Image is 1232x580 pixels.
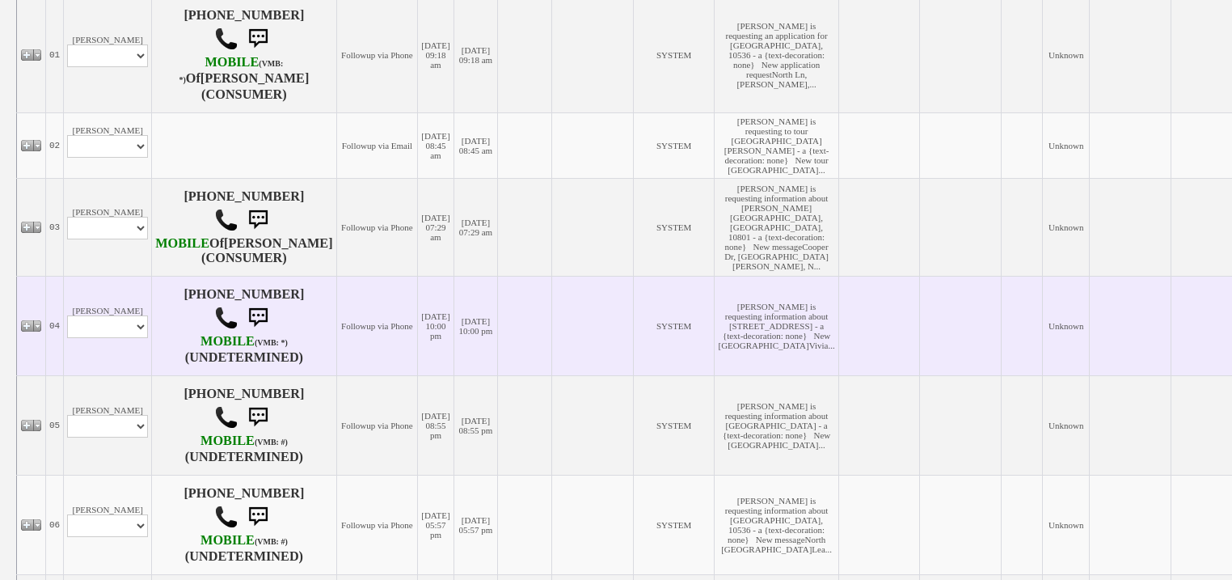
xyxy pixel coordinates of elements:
td: [DATE] 05:57 pm [454,475,498,574]
img: sms.png [242,204,274,236]
td: 04 [46,276,64,375]
b: Verizon Wireless [200,334,288,349]
font: MOBILE [200,334,255,349]
h4: [PHONE_NUMBER] (UNDETERMINED) [155,287,332,365]
td: Unknown [1043,375,1090,475]
b: CSC Wireless, LLC [155,236,209,251]
img: call.png [214,306,238,330]
td: [PERSON_NAME] is requesting to tour [GEOGRAPHIC_DATA][PERSON_NAME] - a {text-decoration: none} Ne... [715,112,838,178]
td: [DATE] 08:55 pm [418,375,454,475]
td: 05 [46,375,64,475]
td: 03 [46,178,64,276]
td: [DATE] 07:29 am [418,178,454,276]
td: [DATE] 05:57 pm [418,475,454,574]
td: 06 [46,475,64,574]
font: (VMB: #) [255,537,288,546]
img: call.png [214,208,238,232]
td: [DATE] 08:55 pm [454,375,498,475]
font: MOBILE [155,236,209,251]
font: MOBILE [205,55,259,70]
font: (VMB: *) [179,59,283,84]
td: [PERSON_NAME] [64,178,152,276]
h4: [PHONE_NUMBER] Of (CONSUMER) [155,8,332,102]
img: call.png [214,27,238,51]
td: Unknown [1043,276,1090,375]
td: Followup via Phone [336,375,418,475]
b: T-Mobile USA, Inc. [200,434,288,448]
font: MOBILE [200,434,255,448]
td: SYSTEM [633,475,715,574]
b: Verizon Wireless [179,55,283,86]
td: [DATE] 08:45 am [418,112,454,178]
td: [PERSON_NAME] is requesting information about [GEOGRAPHIC_DATA], 10536 - a {text-decoration: none... [715,475,838,574]
td: Followup via Email [336,112,418,178]
td: [PERSON_NAME] [64,276,152,375]
td: [PERSON_NAME] is requesting information about [GEOGRAPHIC_DATA] - a {text-decoration: none} New [... [715,375,838,475]
td: [DATE] 08:45 am [454,112,498,178]
img: sms.png [242,401,274,434]
img: call.png [214,505,238,529]
h4: [PHONE_NUMBER] Of (CONSUMER) [155,189,332,265]
img: sms.png [242,23,274,55]
td: [PERSON_NAME] [64,375,152,475]
td: [DATE] 10:00 pm [454,276,498,375]
font: (VMB: *) [255,338,288,347]
img: sms.png [242,302,274,334]
img: sms.png [242,501,274,533]
td: SYSTEM [633,178,715,276]
td: SYSTEM [633,112,715,178]
b: [PERSON_NAME] [224,236,333,251]
td: [DATE] 10:00 pm [418,276,454,375]
td: [PERSON_NAME] is requesting information about [STREET_ADDRESS] - a {text-decoration: none} New [G... [715,276,838,375]
img: call.png [214,405,238,430]
td: 02 [46,112,64,178]
td: Unknown [1043,178,1090,276]
td: [PERSON_NAME] [64,475,152,574]
td: SYSTEM [633,276,715,375]
td: Followup via Phone [336,178,418,276]
td: SYSTEM [633,375,715,475]
font: MOBILE [200,533,255,548]
td: Unknown [1043,475,1090,574]
h4: [PHONE_NUMBER] (UNDETERMINED) [155,486,332,564]
h4: [PHONE_NUMBER] (UNDETERMINED) [155,387,332,464]
font: (VMB: #) [255,438,288,447]
td: Followup via Phone [336,276,418,375]
td: Unknown [1043,112,1090,178]
b: AT&T Wireless [200,533,288,548]
td: [PERSON_NAME] [64,112,152,178]
td: [PERSON_NAME] is requesting information about [PERSON_NAME][GEOGRAPHIC_DATA], [GEOGRAPHIC_DATA], ... [715,178,838,276]
td: Followup via Phone [336,475,418,574]
td: [DATE] 07:29 am [454,178,498,276]
b: [PERSON_NAME] [200,71,310,86]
